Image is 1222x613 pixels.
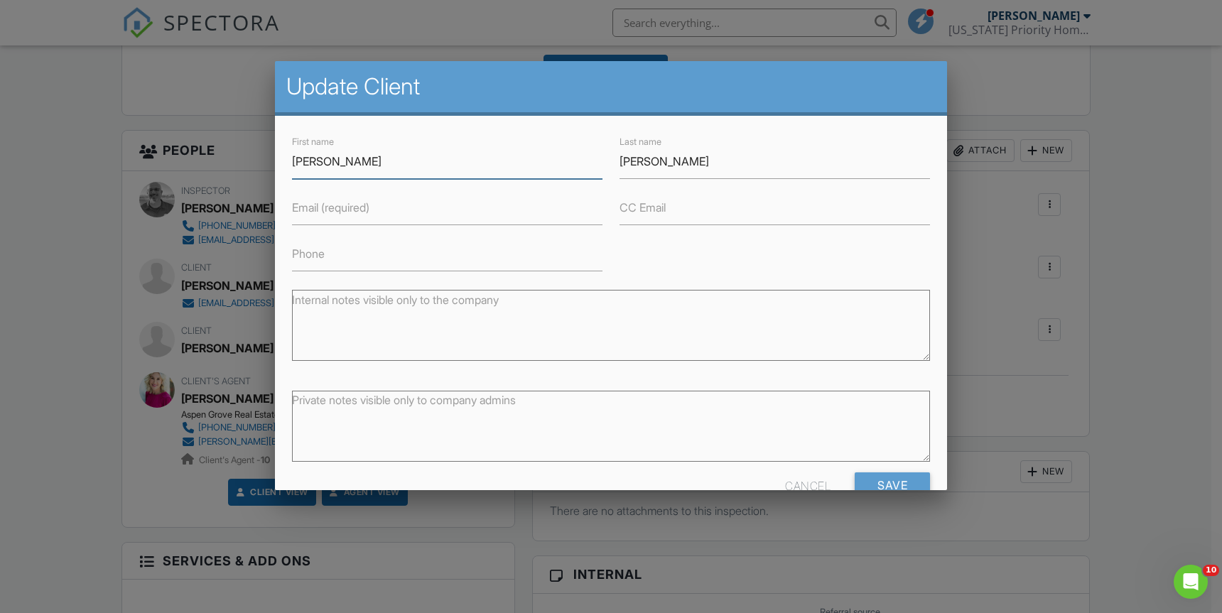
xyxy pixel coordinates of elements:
[286,72,936,101] h2: Update Client
[1174,565,1208,599] iframe: Intercom live chat
[292,392,516,408] label: Private notes visible only to company admins
[785,472,831,498] div: Cancel
[292,136,334,148] label: First name
[620,136,661,148] label: Last name
[1203,565,1219,576] span: 10
[292,200,369,215] label: Email (required)
[292,246,325,261] label: Phone
[292,292,499,308] label: Internal notes visible only to the company
[855,472,930,498] input: Save
[620,200,666,215] label: CC Email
